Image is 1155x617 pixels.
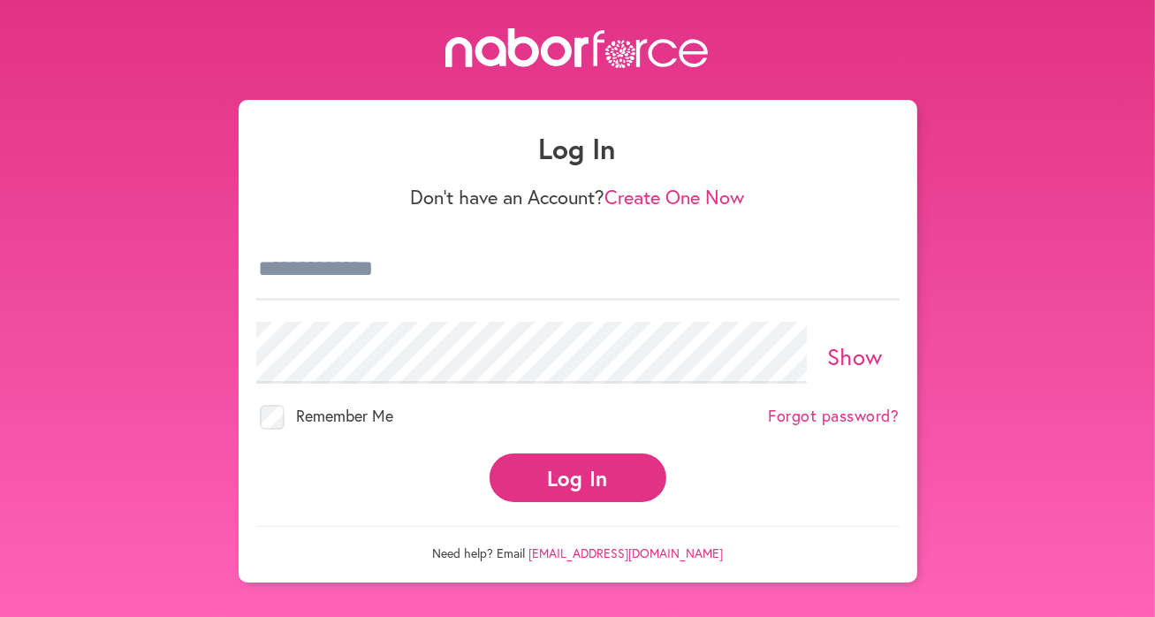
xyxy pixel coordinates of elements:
button: Log In [490,453,666,502]
p: Need help? Email [256,526,900,561]
a: Create One Now [605,184,745,209]
a: Forgot password? [769,407,900,426]
h1: Log In [256,132,900,165]
a: [EMAIL_ADDRESS][DOMAIN_NAME] [528,545,723,561]
p: Don't have an Account? [256,186,900,209]
span: Remember Me [297,405,394,426]
a: Show [827,341,883,371]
